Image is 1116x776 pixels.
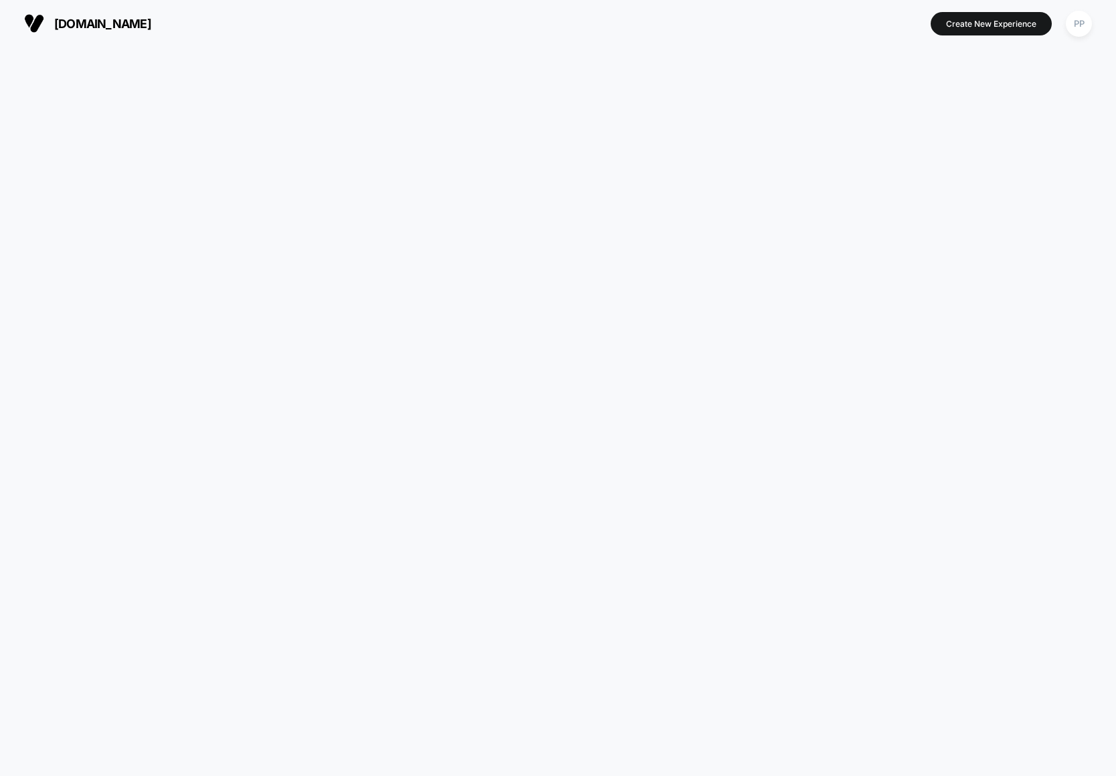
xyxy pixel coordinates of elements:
button: PP [1062,10,1096,37]
button: [DOMAIN_NAME] [20,13,155,34]
img: Visually logo [24,13,44,33]
button: Create New Experience [931,12,1052,35]
span: [DOMAIN_NAME] [54,17,151,31]
div: PP [1066,11,1092,37]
